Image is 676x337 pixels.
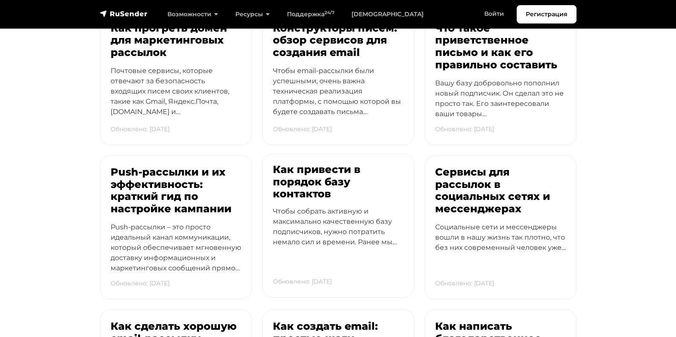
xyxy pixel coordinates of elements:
a: Ресурсы [227,6,278,23]
p: Почтовые сервисы, которые отвечают за безопасность входящих писем своих клиентов, такие как Gmail... [111,66,241,132]
a: [DEMOGRAPHIC_DATA] [343,6,432,23]
p: Чтобы email-рассылки были успешными, очень важна техническая реализация платформы, с помощью кото... [273,66,404,132]
p: Вашу базу добровольно пополнил новый подписчик. Он сделал это не просто так. Его заинтересовали в... [435,78,566,135]
a: Push-рассылки и их эффективность: краткий гид по настройке кампании Push-рассылки – это просто ид... [100,155,252,299]
a: Сервисы для рассылок в социальных сетях и мессенджерах Социальные сети и мессенджеры вошли в нашу... [424,155,577,299]
h3: Конструкторы писем: обзор сервисов для создания email [273,22,404,59]
p: Обновлено: [DATE] [273,273,332,290]
h3: Как прогреть домен для маркетинговых рассылок [111,22,241,59]
p: Обновлено: [DATE] [273,120,332,138]
p: Социальные сети и мессенджеры вошли в нашу жизнь так плотно, что без них современный человек уже… [435,222,566,268]
a: Что такое приветственное письмо и как его правильно составить Вашу базу добровольно пополнил новы... [424,12,577,145]
a: Конструкторы писем: обзор сервисов для создания email Чтобы email-рассылки были успешными, очень ... [262,12,414,145]
img: RuSender [100,9,148,18]
a: Возможности [159,6,227,23]
h3: Как привести в порядок базу контактов [273,164,404,200]
p: Чтобы собрать активную и максимально качественную базу подписчиков, нужно потратить немало сил и ... [273,206,404,263]
a: Как привести в порядок базу контактов Чтобы собрать активную и максимально качественную базу подп... [262,154,414,298]
p: Обновлено: [DATE] [435,275,494,292]
h3: Push-рассылки и их эффективность: краткий гид по настройке кампании [111,166,241,215]
h3: Сервисы для рассылок в социальных сетях и мессенджерах [435,166,566,215]
a: Регистрация [517,5,577,23]
a: Войти [476,5,512,23]
p: Обновлено: [DATE] [435,120,494,138]
a: Как прогреть домен для маркетинговых рассылок Почтовые сервисы, которые отвечают за безопасность ... [100,12,252,145]
h3: Что такое приветственное письмо и как его правильно составить [435,22,566,71]
p: Обновлено: [DATE] [111,120,170,138]
p: Push-рассылки – это просто идеальный канал коммуникации, который обеспечивает мгновенную доставку... [111,222,241,289]
sup: 24/7 [325,10,334,15]
p: Обновлено: [DATE] [111,275,170,292]
a: Поддержка24/7 [278,6,343,23]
